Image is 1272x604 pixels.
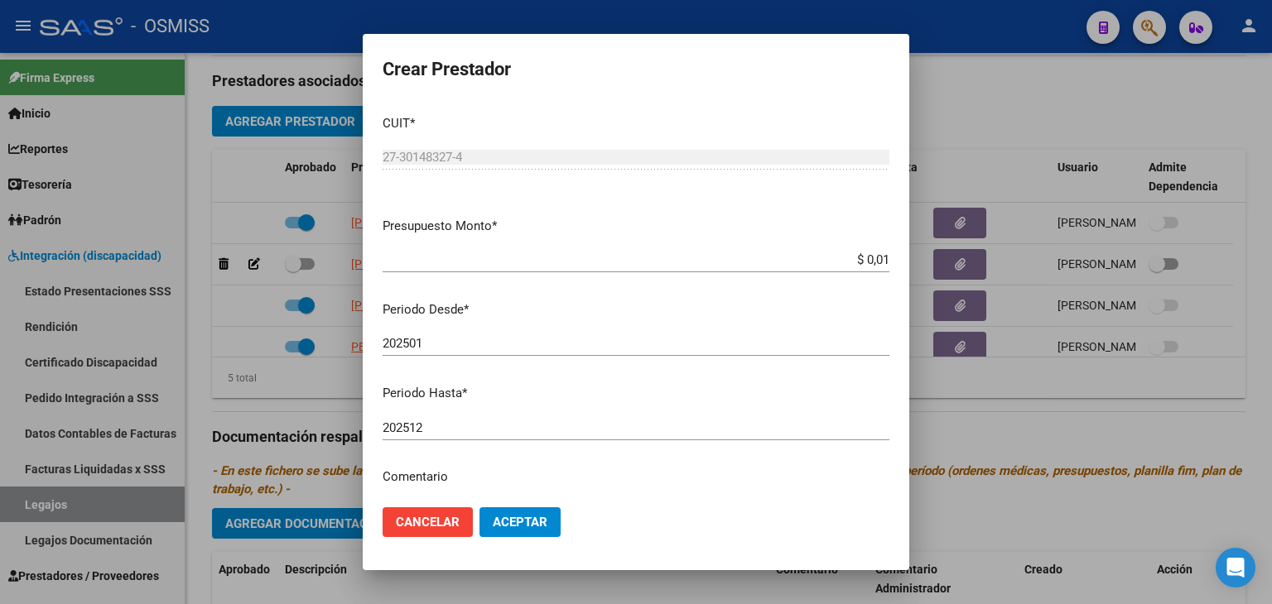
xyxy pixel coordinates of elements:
p: Comentario [383,467,889,487]
p: Periodo Desde [383,300,889,319]
span: Cancelar [396,515,460,530]
div: Open Intercom Messenger [1216,548,1255,587]
button: Aceptar [479,507,561,537]
p: Periodo Hasta [383,384,889,403]
p: CUIT [383,114,889,133]
span: Aceptar [493,515,547,530]
button: Cancelar [383,507,473,537]
p: Presupuesto Monto [383,217,889,236]
h2: Crear Prestador [383,54,889,85]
